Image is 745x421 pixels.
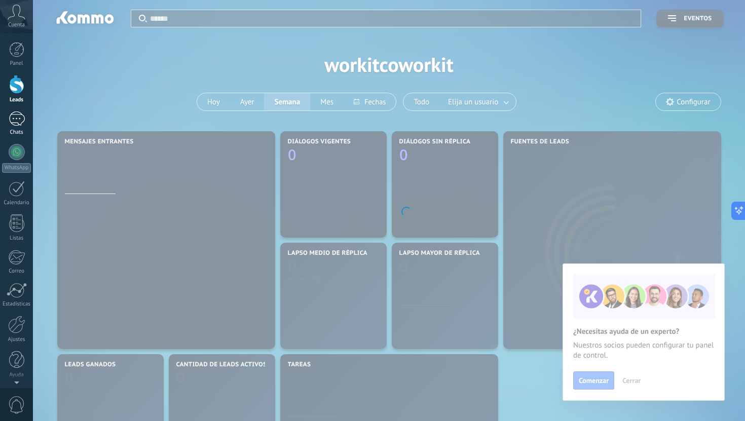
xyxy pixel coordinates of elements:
div: Calendario [2,200,31,206]
div: Estadísticas [2,301,31,308]
div: Listas [2,235,31,242]
div: WhatsApp [2,163,31,173]
div: Correo [2,268,31,275]
div: Panel [2,60,31,67]
div: Ayuda [2,372,31,378]
div: Chats [2,129,31,136]
div: Leads [2,97,31,103]
span: Cuenta [8,22,25,28]
div: Ajustes [2,336,31,343]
